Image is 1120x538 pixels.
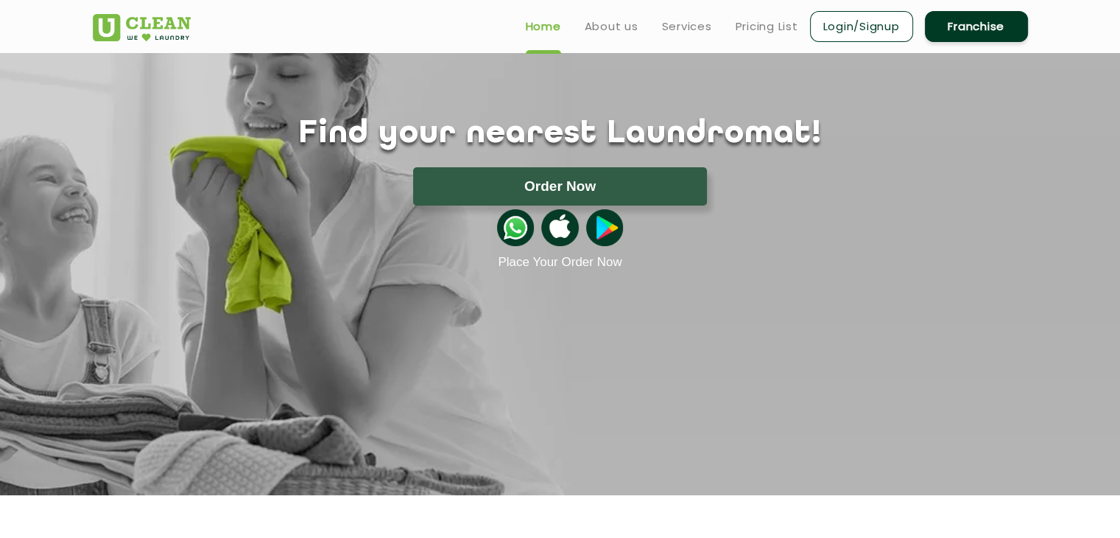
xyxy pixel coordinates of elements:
a: Login/Signup [810,11,913,42]
a: Place Your Order Now [498,255,621,270]
h1: Find your nearest Laundromat! [82,116,1039,153]
img: whatsappicon.png [497,209,534,246]
img: UClean Laundry and Dry Cleaning [93,14,191,41]
a: Home [526,18,561,35]
button: Order Now [413,167,707,206]
a: About us [585,18,638,35]
img: playstoreicon.png [586,209,623,246]
a: Pricing List [736,18,798,35]
img: apple-icon.png [541,209,578,246]
a: Franchise [925,11,1028,42]
a: Services [662,18,712,35]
